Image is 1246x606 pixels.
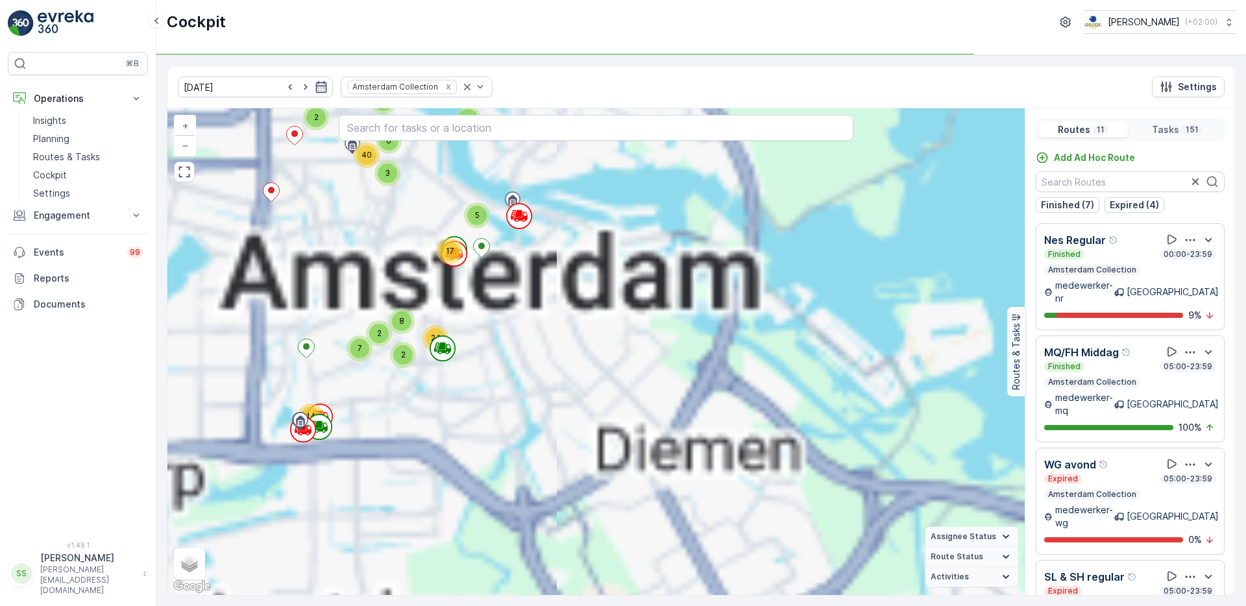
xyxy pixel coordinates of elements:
[467,114,471,123] span: 2
[34,92,122,105] p: Operations
[377,328,382,338] span: 2
[1055,391,1114,417] p: medewerker-mq
[1105,197,1164,213] button: Expired (4)
[347,335,373,361] div: 7
[366,321,392,346] div: 2
[1121,347,1132,358] div: Help Tooltip Icon
[1047,249,1082,260] p: Finished
[1162,586,1214,596] p: 05:00-23:59
[1036,151,1135,164] a: Add Ad Hoc Route
[1095,125,1106,135] p: 11
[33,114,66,127] p: Insights
[8,551,148,596] button: SS[PERSON_NAME][PERSON_NAME][EMAIL_ADDRESS][DOMAIN_NAME]
[38,10,93,36] img: logo_light-DOdMpM7g.png
[1152,123,1179,136] p: Tasks
[446,246,454,256] span: 17
[361,150,372,160] span: 40
[33,169,67,182] p: Cockpit
[1127,285,1219,298] p: [GEOGRAPHIC_DATA]
[34,209,122,222] p: Engagement
[1041,199,1094,212] p: Finished (7)
[1184,125,1200,135] p: 151
[33,187,70,200] p: Settings
[931,551,983,562] span: Route Status
[8,265,148,291] a: Reports
[401,350,406,359] span: 2
[1047,489,1138,500] p: Amsterdam Collection
[348,80,440,93] div: Amsterdam Collection
[1188,533,1202,546] p: 0 %
[389,308,415,334] div: 8
[358,343,362,353] span: 7
[1058,123,1090,136] p: Routes
[925,547,1018,567] summary: Route Status
[441,82,456,92] div: Remove Amsterdam Collection
[182,139,189,151] span: −
[931,531,996,542] span: Assignee Status
[1055,279,1114,305] p: medewerker-nr
[126,58,139,69] p: ⌘B
[1010,324,1023,391] p: Routes & Tasks
[8,541,148,549] span: v 1.48.1
[1047,265,1138,275] p: Amsterdam Collection
[354,142,380,168] div: 40
[1127,572,1138,582] div: Help Tooltip Icon
[1162,249,1214,260] p: 00:00-23:59
[1047,474,1079,484] p: Expired
[1110,199,1159,212] p: Expired (4)
[178,77,333,97] input: dd/mm/yyyy
[8,239,148,265] a: Events99
[34,298,143,311] p: Documents
[374,160,400,186] div: 3
[1044,345,1119,360] p: MQ/FH Middag
[399,316,404,326] span: 8
[1162,474,1214,484] p: 05:00-23:59
[925,567,1018,587] summary: Activities
[390,342,416,368] div: 2
[1047,377,1138,387] p: Amsterdam Collection
[171,578,214,595] a: Open this area in Google Maps (opens a new window)
[1084,10,1236,34] button: [PERSON_NAME](+02:00)
[1185,17,1217,27] p: ( +02:00 )
[28,166,148,184] a: Cockpit
[314,112,319,122] span: 2
[28,112,148,130] a: Insights
[171,578,214,595] img: Google
[1179,421,1202,434] p: 100 %
[464,202,490,228] div: 5
[34,272,143,285] p: Reports
[1162,361,1214,372] p: 05:00-23:59
[1108,16,1180,29] p: [PERSON_NAME]
[1127,510,1219,523] p: [GEOGRAPHIC_DATA]
[475,210,480,220] span: 5
[437,238,463,264] div: 17
[1055,503,1114,529] p: medewerker-wg
[1044,569,1125,585] p: SL & SH regular
[431,333,441,343] span: 24
[175,116,195,136] a: Zoom In
[8,202,148,228] button: Engagement
[182,120,188,131] span: +
[28,130,148,148] a: Planning
[1084,15,1103,29] img: basis-logo_rgb2x.png
[298,404,324,430] div: 14
[28,148,148,166] a: Routes & Tasks
[40,551,136,564] p: [PERSON_NAME]
[1036,171,1225,192] input: Search Routes
[34,246,119,259] p: Events
[33,151,100,164] p: Routes & Tasks
[167,12,226,32] p: Cockpit
[8,291,148,317] a: Documents
[1108,235,1119,245] div: Help Tooltip Icon
[1036,197,1099,213] button: Finished (7)
[175,550,204,578] a: Layers
[40,564,136,596] p: [PERSON_NAME][EMAIL_ADDRESS][DOMAIN_NAME]
[1178,80,1217,93] p: Settings
[11,563,32,584] div: SS
[931,572,969,582] span: Activities
[175,136,195,155] a: Zoom Out
[385,168,390,178] span: 3
[8,86,148,112] button: Operations
[339,115,853,141] input: Search for tasks or a location
[1127,398,1219,411] p: [GEOGRAPHIC_DATA]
